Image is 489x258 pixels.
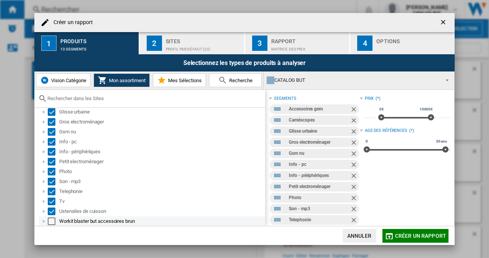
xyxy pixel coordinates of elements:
div: Petit electroménager [289,182,350,191]
div: Sites [166,35,241,43]
div: Info - pc [59,138,264,146]
div: Matrice des prix [271,43,347,51]
div: Son - mp3 [289,204,350,214]
span: 0€ [378,106,385,112]
div: Telephonie [59,188,264,195]
div: Rapport [271,35,347,43]
div: Glisse urbaine [289,127,350,136]
ng-md-icon: Retirer [350,216,359,226]
ng-md-icon: Retirer [350,128,359,137]
div: Caméscopes [289,115,350,125]
ng-md-icon: Retirer [350,172,359,181]
span: Créer un rapport [395,233,446,239]
div: Profil par défaut (20) [166,43,241,51]
div: Gros electroménager [289,138,350,147]
div: 13 segments [60,43,136,51]
input: Rechercher dans les Sites [47,96,261,101]
div: Ustensiles de cuisson [59,208,264,215]
span: Vision Catégorie [49,78,86,83]
div: Petit electroménager [59,158,264,166]
div: Prix [365,96,374,102]
h4: Créer un rapport [50,19,93,26]
ng-md-icon: getI18NText('BUTTONS.CLOSE_DIALOG') [439,18,449,28]
div: Workit blaster but accessoires brun [59,217,264,225]
md-checkbox: Select [48,188,59,195]
button: Vision Catégorie [36,73,91,87]
button: 4 Options [350,32,455,54]
span: Recherche [227,78,253,83]
md-checkbox: Select [48,138,59,146]
div: 1 [41,36,57,51]
div: Gsm nu [289,149,350,158]
div: Info - périphériques [59,148,264,156]
div: Options [376,35,452,43]
md-checkbox: Select [48,198,59,205]
div: 3 [252,36,267,51]
md-checkbox: Select [48,128,59,136]
div: 2 [147,36,162,51]
md-checkbox: Select [48,108,59,116]
div: Gros electroménager [59,118,264,126]
md-checkbox: Select [48,178,59,185]
div: Telephonie [289,215,350,225]
ng-md-icon: Retirer [350,194,359,203]
button: Mes Sélections [153,73,206,87]
button: Recherche [209,73,262,87]
div: segments [274,96,296,102]
div: Produits [60,35,136,43]
ng-md-icon: Retirer [350,205,359,214]
ng-md-icon: Retirer [350,150,359,159]
span: Mes Sélections [166,78,202,83]
div: Selectionnez les types de produits à analyser [34,54,455,71]
ng-md-icon: Retirer [350,183,359,192]
button: 2 Sites Profil par défaut (20) [140,32,245,54]
button: Annuler [343,229,376,243]
div: Gsm nu [59,128,264,136]
div: Photo [59,168,264,175]
md-checkbox: Select [48,118,59,126]
div: Photo [289,193,350,203]
button: Créer un rapport [382,229,449,243]
div: Glisse urbaine [59,108,264,116]
span: 30 ans [435,138,448,144]
div: Accessoires gem [289,104,350,114]
img: wiser-icon-blue.png [40,76,49,85]
div: Info - périphériques [289,171,350,180]
md-checkbox: Select [48,208,59,215]
span: 10000€ [418,106,434,112]
md-checkbox: Select [48,217,59,225]
button: getI18NText('BUTTONS.CLOSE_DIALOG') [436,15,452,30]
button: 3 Rapport Matrice des prix [245,32,350,54]
div: Tv [59,198,264,205]
button: Mon assortiment [94,73,150,87]
div: Son - mp3 [59,178,264,185]
ng-md-icon: Retirer [350,105,359,115]
md-checkbox: Select [48,148,59,156]
div: CATALOG BUT [267,75,439,86]
ng-md-icon: Retirer [350,161,359,170]
md-checkbox: Select [48,168,59,175]
div: Info - pc [289,160,350,169]
ng-md-icon: Retirer [350,117,359,126]
span: Mon assortiment [107,78,146,83]
ng-md-icon: Retirer [350,139,359,148]
span: 0 [364,138,369,144]
button: 1 Produits 13 segments [34,32,139,54]
div: Age des références [365,128,407,134]
div: 4 [357,36,372,51]
md-checkbox: Select [48,158,59,166]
